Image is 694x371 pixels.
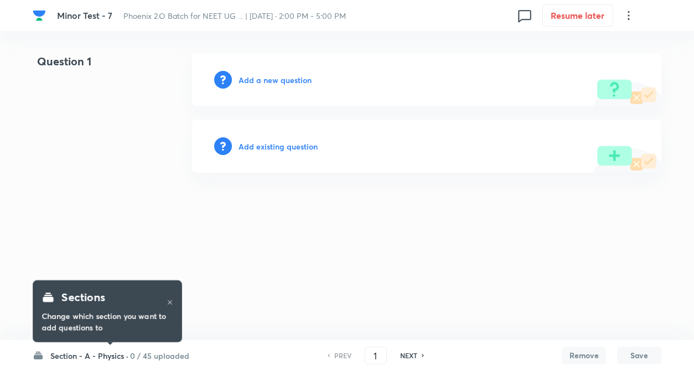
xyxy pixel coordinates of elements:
[61,289,105,306] h4: Sections
[400,351,417,360] h6: NEXT
[562,347,606,364] button: Remove
[130,350,189,362] h6: 0 / 45 uploaded
[57,9,112,21] span: Minor Test - 7
[123,11,346,21] span: Phoenix 2.O Batch for NEET UG ... | [DATE] · 2:00 PM - 5:00 PM
[50,350,128,362] h6: Section - A - Physics ·
[617,347,661,364] button: Save
[239,74,312,86] h6: Add a new question
[334,351,351,360] h6: PREV
[42,310,173,333] h6: Change which section you want to add questions to
[33,9,46,22] img: Company Logo
[33,53,157,79] h4: Question 1
[33,9,48,22] a: Company Logo
[542,4,613,27] button: Resume later
[239,141,318,152] h6: Add existing question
